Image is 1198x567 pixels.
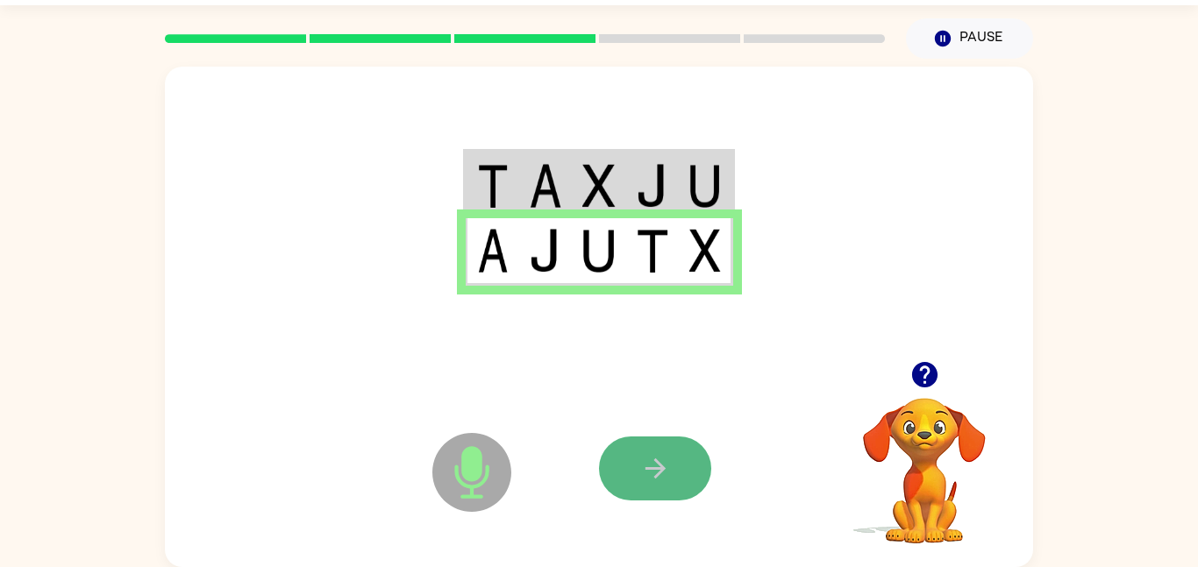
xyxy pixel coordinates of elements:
[689,164,721,208] img: u
[582,229,616,273] img: u
[837,371,1012,546] video: Your browser must support playing .mp4 files to use Literably. Please try using another browser.
[529,164,562,208] img: a
[689,229,721,273] img: x
[636,229,669,273] img: t
[906,18,1033,59] button: Pause
[477,164,509,208] img: t
[529,229,562,273] img: j
[477,229,509,273] img: a
[636,164,669,208] img: j
[582,164,616,208] img: x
